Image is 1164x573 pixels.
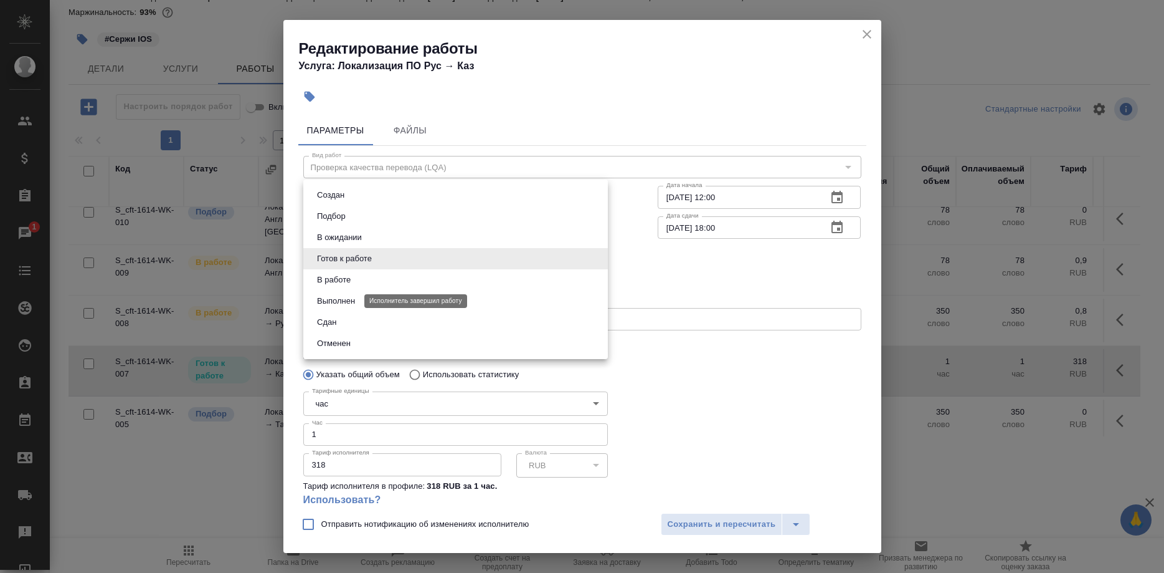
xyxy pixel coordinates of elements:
[313,315,340,329] button: Сдан
[313,252,376,266] button: Готов к работе
[313,188,348,202] button: Создан
[313,231,366,244] button: В ожидании
[313,294,359,308] button: Выполнен
[313,209,349,223] button: Подбор
[313,337,354,350] button: Отменен
[313,273,354,287] button: В работе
